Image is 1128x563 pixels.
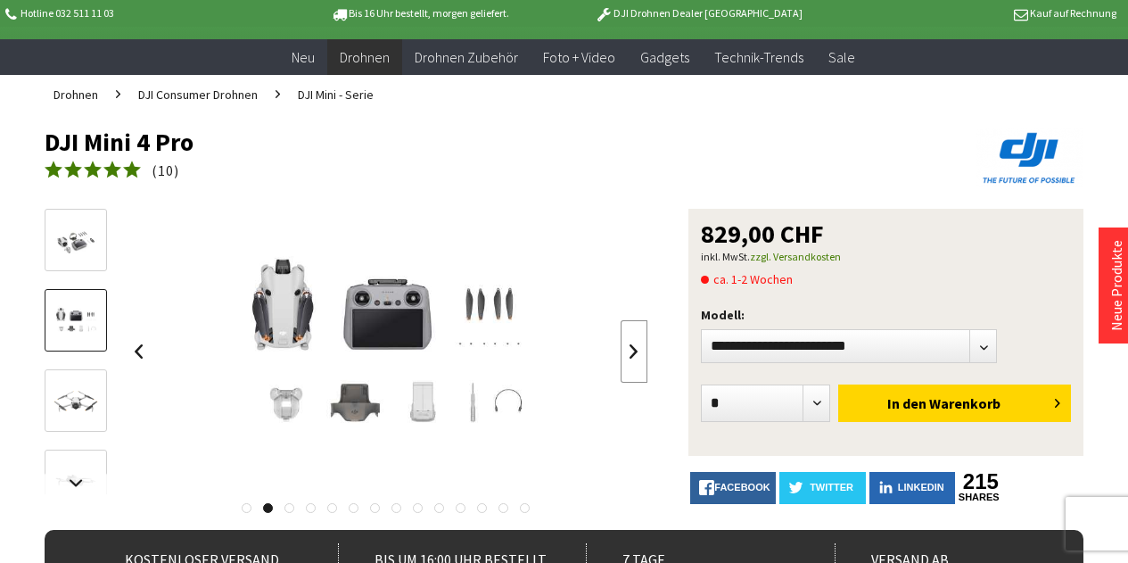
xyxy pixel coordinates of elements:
span: 10 [158,161,174,179]
span: DJI Mini - Serie [298,87,374,103]
img: DJI [976,128,1083,187]
a: DJI Consumer Drohnen [129,75,267,114]
p: DJI Drohnen Dealer [GEOGRAPHIC_DATA] [559,3,837,24]
span: Gadgets [640,48,689,66]
a: zzgl. Versandkosten [750,250,841,263]
a: Technik-Trends [702,39,816,76]
a: Neue Produkte [1107,240,1125,331]
p: Bis 16 Uhr bestellt, morgen geliefert. [281,3,559,24]
p: inkl. MwSt. [701,246,1071,268]
span: 829,00 CHF [701,221,824,246]
p: Kauf auf Rechnung [838,3,1116,24]
a: Gadgets [628,39,702,76]
a: Drohnen [327,39,402,76]
p: Modell: [701,304,1071,326]
a: 215 [959,472,992,492]
span: Sale [828,48,855,66]
span: facebook [714,482,770,493]
span: LinkedIn [898,482,944,493]
a: shares [959,492,992,503]
span: Technik-Trends [714,48,803,66]
span: In den [887,394,926,412]
a: Neu [279,39,327,76]
a: Foto + Video [531,39,628,76]
a: Drohnen Zubehör [402,39,531,76]
p: Hotline 032 511 11 03 [3,3,281,24]
span: Neu [292,48,315,66]
img: Vorschau: DJI Mini 4 Pro [50,220,102,261]
span: ( ) [152,161,179,179]
span: ca. 1-2 Wochen [701,269,793,290]
a: Sale [816,39,868,76]
span: twitter [810,482,853,493]
a: facebook [690,472,776,504]
span: Drohnen [54,87,98,103]
a: DJI Mini - Serie [289,75,383,114]
a: LinkedIn [869,472,955,504]
h1: DJI Mini 4 Pro [45,128,876,155]
a: twitter [779,472,865,504]
span: Warenkorb [929,394,1000,412]
span: DJI Consumer Drohnen [138,87,258,103]
span: Drohnen [340,48,390,66]
a: (10) [45,160,179,182]
span: Foto + Video [543,48,615,66]
button: In den Warenkorb [838,385,1071,422]
span: Drohnen Zubehör [415,48,518,66]
a: Drohnen [45,75,107,114]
